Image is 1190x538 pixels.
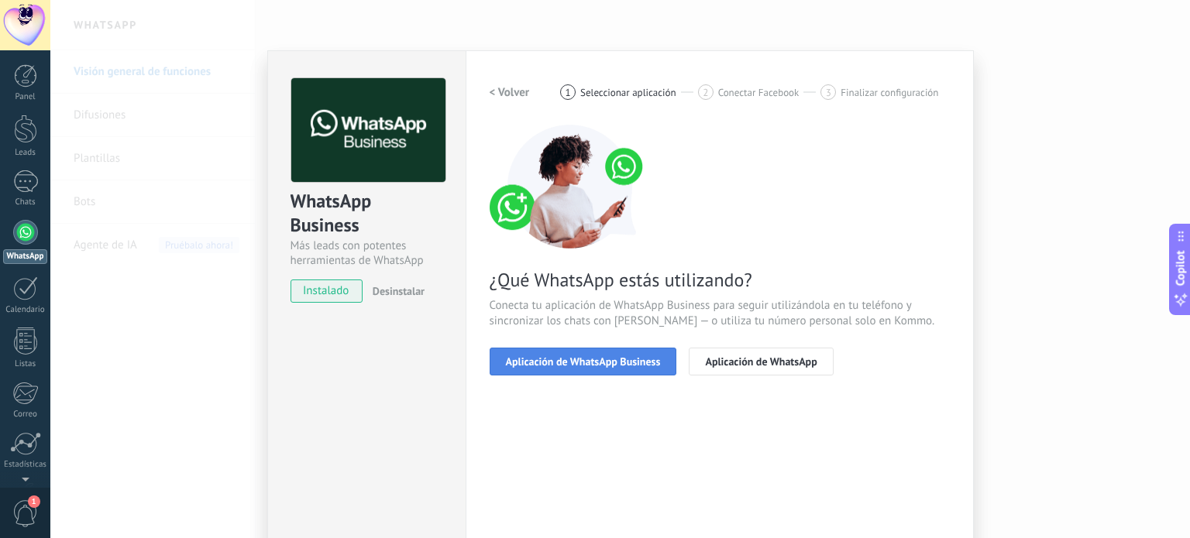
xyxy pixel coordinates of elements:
[3,305,48,315] div: Calendario
[705,356,817,367] span: Aplicación de WhatsApp
[490,348,677,375] button: Aplicación de WhatsApp Business
[3,197,48,207] div: Chats
[3,92,48,102] div: Panel
[490,268,950,292] span: ¿Qué WhatsApp estás utilizando?
[580,87,676,98] span: Seleccionar aplicación
[291,189,443,238] div: WhatsApp Business
[490,85,530,100] h2: < Volver
[490,298,950,329] span: Conecta tu aplicación de WhatsApp Business para seguir utilizándola en tu teléfono y sincronizar ...
[291,238,443,268] div: Más leads con potentes herramientas de WhatsApp
[3,460,48,470] div: Estadísticas
[490,78,530,106] button: < Volver
[566,86,571,99] span: 1
[490,125,652,248] img: connect number
[291,78,445,183] img: logo_main.png
[718,87,800,98] span: Conectar Facebook
[3,359,48,369] div: Listas
[3,148,48,158] div: Leads
[366,279,425,303] button: Desinstalar
[841,87,938,98] span: Finalizar configuración
[826,86,831,99] span: 3
[3,409,48,420] div: Correo
[703,86,708,99] span: 2
[689,348,833,375] button: Aplicación de WhatsApp
[28,495,40,508] span: 1
[3,249,47,264] div: WhatsApp
[291,279,362,303] span: instalado
[373,284,425,298] span: Desinstalar
[1173,250,1188,286] span: Copilot
[506,356,661,367] span: Aplicación de WhatsApp Business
